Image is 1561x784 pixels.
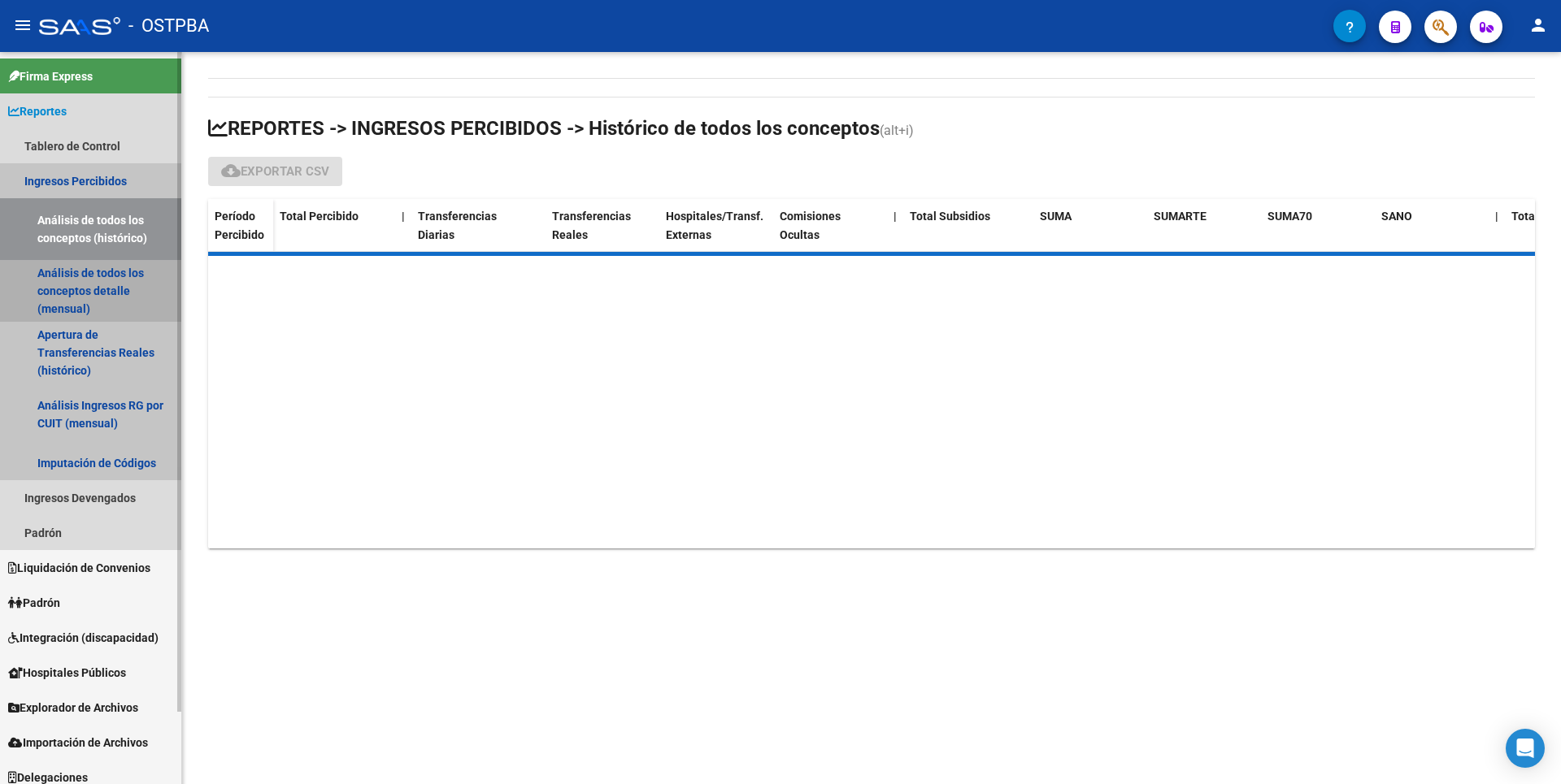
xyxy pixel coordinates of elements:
mat-icon: menu [13,15,33,35]
mat-icon: cloud_download [221,161,241,180]
span: - OSTPBA [128,8,209,44]
span: Explorador de Archivos [8,699,138,717]
datatable-header-cell: SUMA70 [1261,199,1375,267]
datatable-header-cell: SUMA [1033,199,1147,267]
datatable-header-cell: SANO [1375,199,1489,267]
span: Total Subsidios [910,210,990,223]
span: Integración (discapacidad) [8,629,159,647]
button: Exportar CSV [208,157,342,186]
datatable-header-cell: Transferencias Diarias [411,199,525,267]
span: SUMA70 [1267,210,1312,223]
span: Liquidación de Convenios [8,559,150,577]
span: Exportar CSV [221,164,329,179]
span: SUMARTE [1154,210,1207,223]
span: SUMA [1040,210,1072,223]
datatable-header-cell: | [395,199,411,267]
datatable-header-cell: Transferencias Reales [546,199,659,267]
span: (alt+i) [880,123,914,138]
datatable-header-cell: SUMARTE [1147,199,1261,267]
span: | [1495,210,1498,223]
span: REPORTES -> INGRESOS PERCIBIDOS -> Histórico de todos los conceptos [208,117,880,140]
span: | [894,210,897,223]
span: Comisiones Ocultas [780,210,841,241]
span: Hospitales/Transf. Externas [666,210,763,241]
datatable-header-cell: Hospitales/Transf. Externas [659,199,773,267]
div: Open Intercom Messenger [1506,729,1545,768]
mat-icon: person [1528,15,1548,35]
datatable-header-cell: Total Subsidios [903,199,1017,267]
span: Padrón [8,594,60,612]
span: SANO [1381,210,1412,223]
datatable-header-cell: Comisiones Ocultas [773,199,887,267]
span: Transferencias Diarias [418,210,497,241]
span: Hospitales Públicos [8,664,126,682]
span: Período Percibido [215,210,264,241]
span: Firma Express [8,67,93,85]
span: Transferencias Reales [552,210,631,241]
span: Total Percibido [280,210,359,223]
span: Importación de Archivos [8,734,148,752]
datatable-header-cell: Período Percibido [208,199,273,267]
datatable-header-cell: | [887,199,903,267]
span: | [402,210,405,223]
span: Reportes [8,102,67,120]
datatable-header-cell: Total Percibido [273,199,395,267]
datatable-header-cell: | [1489,199,1505,267]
